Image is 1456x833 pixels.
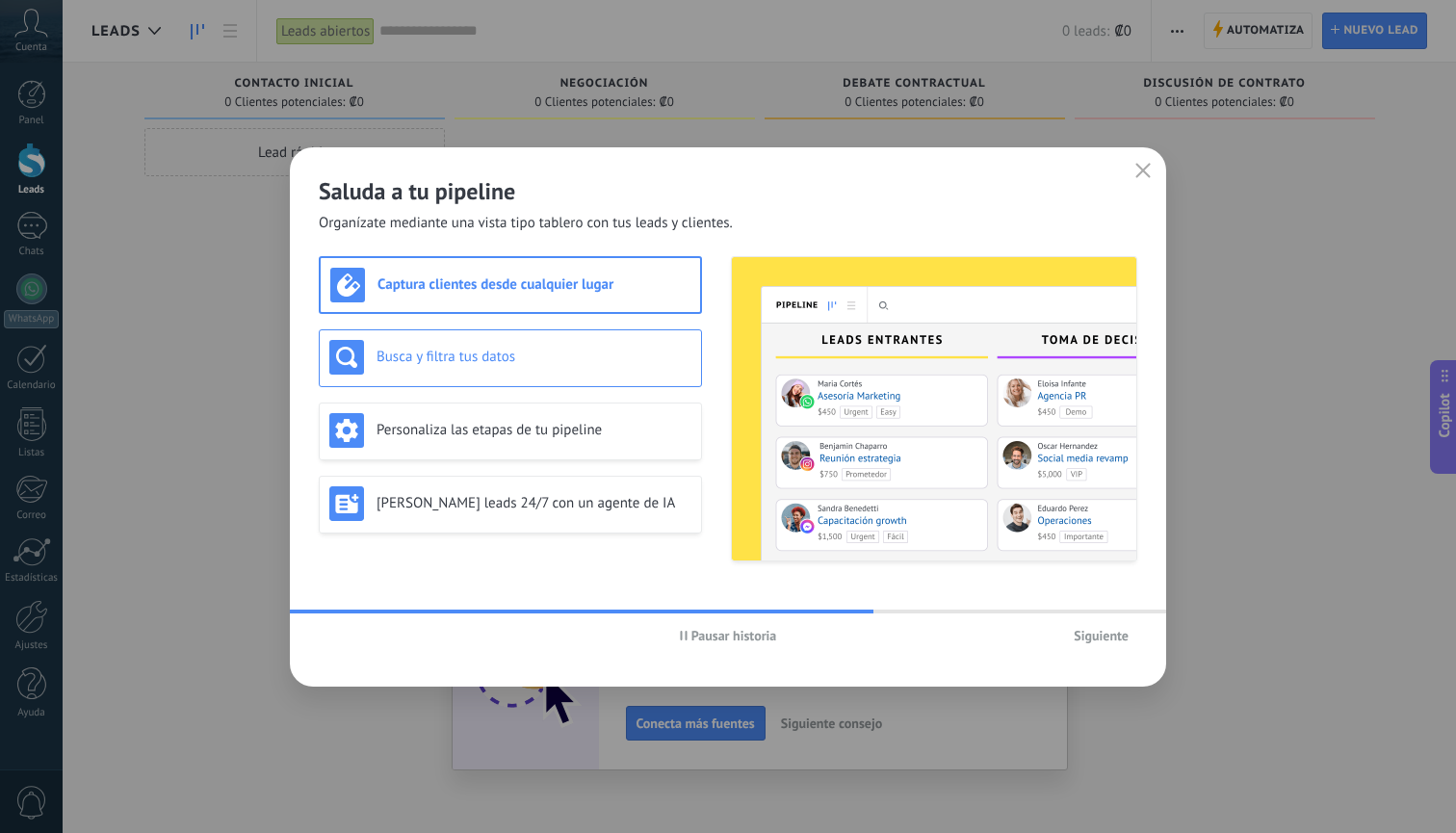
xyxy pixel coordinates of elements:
[691,629,777,642] span: Pausar historia
[377,275,690,294] h3: Captura clientes desde cualquier lugar
[319,176,1137,206] h2: Saluda a tu pipeline
[377,421,691,439] h3: Personaliza las etapas de tu pipeline
[1074,629,1129,642] span: Siguiente
[377,494,691,512] h3: [PERSON_NAME] leads 24/7 con un agente de IA
[1065,621,1137,650] button: Siguiente
[319,214,733,233] span: Organízate mediante una vista tipo tablero con tus leads y clientes.
[377,348,691,366] h3: Busca y filtra tus datos
[671,621,786,650] button: Pausar historia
